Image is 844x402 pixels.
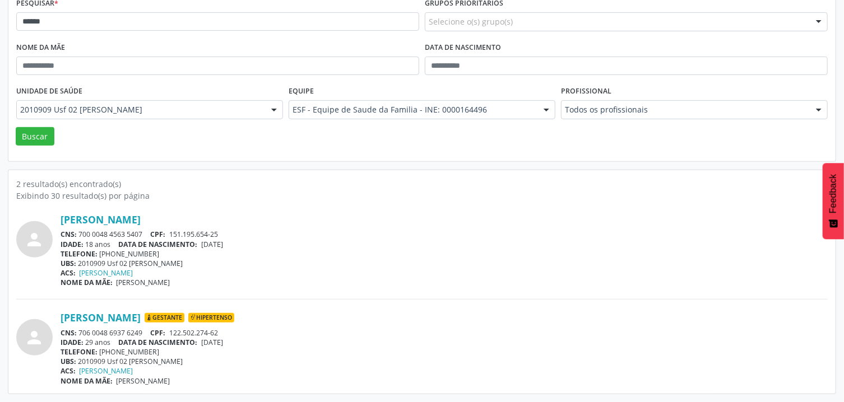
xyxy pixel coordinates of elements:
[61,347,98,357] span: TELEFONE:
[61,347,828,357] div: [PHONE_NUMBER]
[61,357,828,366] div: 2010909 Usf 02 [PERSON_NAME]
[61,357,76,366] span: UBS:
[293,104,532,115] span: ESF - Equipe de Saude da Familia - INE: 0000164496
[61,338,84,347] span: IDADE:
[25,328,45,348] i: person
[61,249,98,259] span: TELEFONE:
[823,163,844,239] button: Feedback - Mostrar pesquisa
[169,328,218,338] span: 122.502.274-62
[16,83,82,100] label: Unidade de saúde
[80,268,133,278] a: [PERSON_NAME]
[61,311,141,324] a: [PERSON_NAME]
[61,366,76,376] span: ACS:
[828,174,838,213] span: Feedback
[20,104,260,115] span: 2010909 Usf 02 [PERSON_NAME]
[151,230,166,239] span: CPF:
[16,39,65,57] label: Nome da mãe
[289,83,314,100] label: Equipe
[201,338,223,347] span: [DATE]
[61,213,141,226] a: [PERSON_NAME]
[429,16,513,27] span: Selecione o(s) grupo(s)
[61,328,828,338] div: 706 0048 6937 6249
[188,313,234,323] span: Hipertenso
[61,249,828,259] div: [PHONE_NUMBER]
[145,313,184,323] span: Gestante
[61,278,113,287] span: NOME DA MÃE:
[425,39,501,57] label: Data de nascimento
[61,259,76,268] span: UBS:
[117,278,170,287] span: [PERSON_NAME]
[61,376,113,386] span: NOME DA MÃE:
[61,240,84,249] span: IDADE:
[80,366,133,376] a: [PERSON_NAME]
[16,190,828,202] div: Exibindo 30 resultado(s) por página
[16,178,828,190] div: 2 resultado(s) encontrado(s)
[561,83,611,100] label: Profissional
[61,268,76,278] span: ACS:
[117,376,170,386] span: [PERSON_NAME]
[61,328,77,338] span: CNS:
[169,230,218,239] span: 151.195.654-25
[119,338,198,347] span: DATA DE NASCIMENTO:
[61,230,77,239] span: CNS:
[61,338,828,347] div: 29 anos
[565,104,805,115] span: Todos os profissionais
[61,230,828,239] div: 700 0048 4563 5407
[61,259,828,268] div: 2010909 Usf 02 [PERSON_NAME]
[16,127,54,146] button: Buscar
[201,240,223,249] span: [DATE]
[119,240,198,249] span: DATA DE NASCIMENTO:
[61,240,828,249] div: 18 anos
[151,328,166,338] span: CPF:
[25,230,45,250] i: person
